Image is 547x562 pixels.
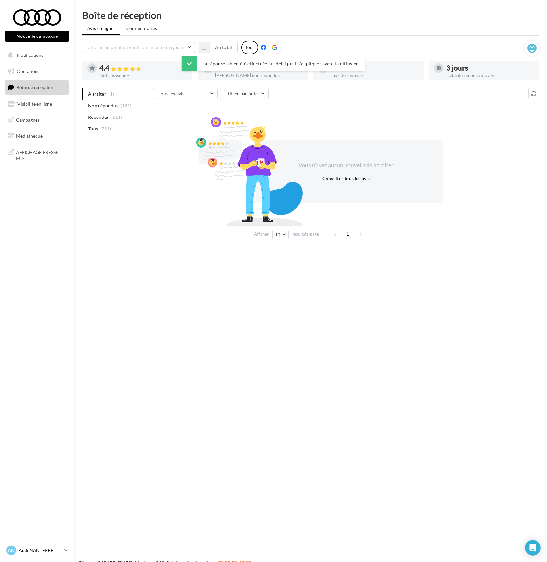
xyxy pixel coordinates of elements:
[99,65,187,72] div: 4.4
[4,145,70,164] a: AFFICHAGE PRESSE MD
[88,102,118,109] span: Non répondus
[111,115,122,120] span: (611)
[153,88,218,99] button: Tous les avis
[16,148,67,162] span: AFFICHAGE PRESSE MD
[126,25,157,32] span: Commentaires
[88,126,98,132] span: Tous
[121,103,132,108] span: (126)
[199,42,238,53] button: Au total
[182,56,365,71] div: La réponse a bien été effectuée, un délai peut s’appliquer avant la diffusion.
[525,540,541,556] div: Open Intercom Messenger
[88,114,109,120] span: Répondus
[100,126,111,131] span: (737)
[8,547,15,554] span: AN
[4,65,70,78] a: Opérations
[446,73,534,77] div: Délai de réponse moyen
[241,41,258,54] div: Tous
[4,48,68,62] button: Notifications
[254,231,269,237] span: Afficher
[16,133,43,138] span: Médiathèque
[331,65,418,72] div: 83 %
[331,73,418,77] div: Taux de réponse
[5,31,69,42] button: Nouvelle campagne
[292,231,319,237] span: résultats/page
[4,97,70,111] a: Visibilité en ligne
[275,232,281,237] span: 10
[210,42,238,53] button: Au total
[5,544,69,557] a: AN Audi NANTERRE
[272,230,289,239] button: 10
[99,73,187,78] div: Note moyenne
[82,10,539,20] div: Boîte de réception
[17,52,43,58] span: Notifications
[17,101,52,107] span: Visibilité en ligne
[17,68,39,74] span: Opérations
[320,175,372,182] button: Consulter tous les avis
[159,91,185,96] span: Tous les avis
[4,80,70,94] a: Boîte de réception
[19,547,62,554] p: Audi NANTERRE
[446,65,534,72] div: 3 jours
[343,229,353,239] span: 1
[4,113,70,127] a: Campagnes
[82,42,195,53] button: Choisir un point de vente ou un code magasin
[16,117,39,122] span: Campagnes
[4,129,70,143] a: Médiathèque
[16,85,53,90] span: Boîte de réception
[220,88,269,99] button: Filtrer par note
[88,45,183,50] span: Choisir un point de vente ou un code magasin
[291,161,402,169] div: Vous n'avez aucun nouvel avis à traiter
